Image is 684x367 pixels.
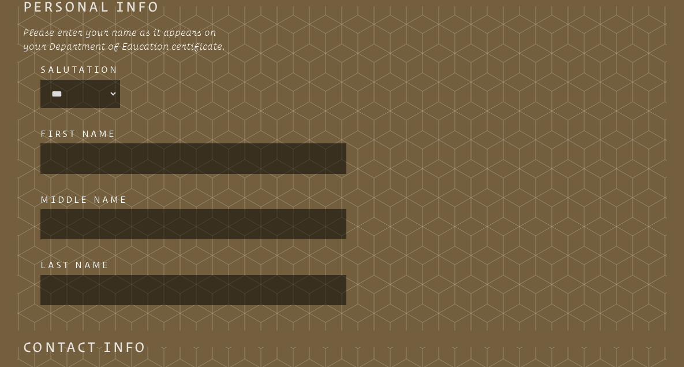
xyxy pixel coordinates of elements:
[40,127,643,142] h3: First Name
[40,62,643,77] h3: Salutation
[23,25,352,53] p: Please enter your name as it appears on your Department of Education certificate.
[40,192,643,207] h3: Middle Name
[40,258,643,273] h3: Last Name
[23,340,147,354] legend: Contact Info
[43,81,118,106] select: persons_salutation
